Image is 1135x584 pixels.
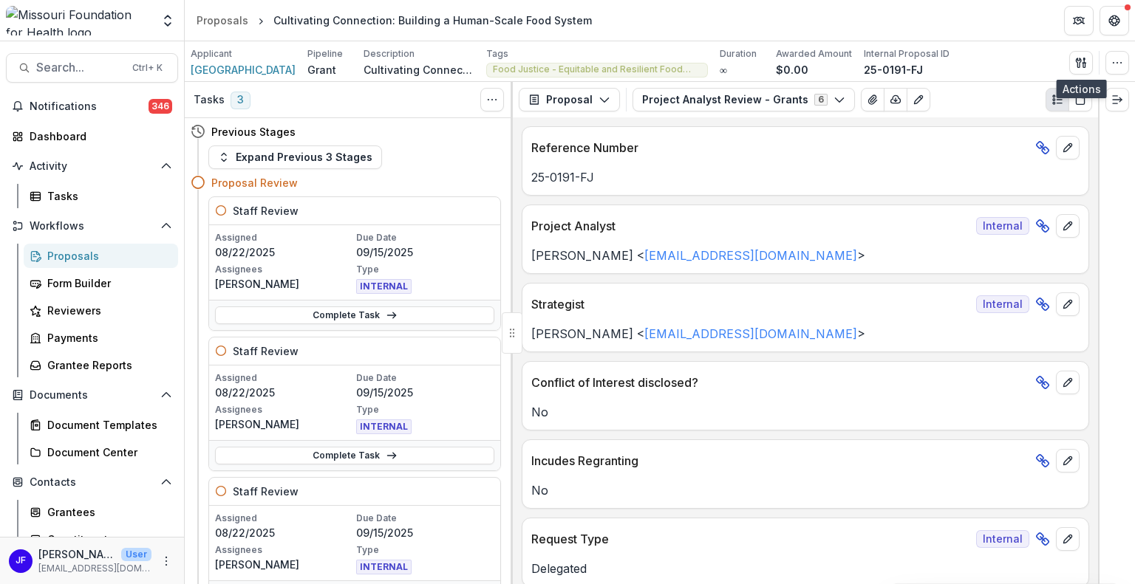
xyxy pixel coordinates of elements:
[531,403,1080,421] p: No
[307,47,343,61] p: Pipeline
[197,13,248,28] div: Proposals
[356,403,494,416] p: Type
[47,444,166,460] div: Document Center
[121,548,151,561] p: User
[47,248,166,264] div: Proposals
[356,525,494,540] p: 09/15/2025
[233,343,299,359] h5: Staff Review
[6,53,178,83] button: Search...
[233,203,299,219] h5: Staff Review
[6,470,178,494] button: Open Contacts
[531,481,1080,499] p: No
[720,62,727,78] p: ∞
[644,248,857,263] a: [EMAIL_ADDRESS][DOMAIN_NAME]
[531,168,1080,186] p: 25-0191-FJ
[47,504,166,520] div: Grantees
[356,263,494,276] p: Type
[38,562,151,575] p: [EMAIL_ADDRESS][DOMAIN_NAME]
[356,419,412,434] span: INTERNAL
[531,374,1029,391] p: Conflict of Interest disclosed?
[493,64,701,75] span: Food Justice - Equitable and Resilient Food Systems
[215,416,353,432] p: [PERSON_NAME]
[24,500,178,524] a: Grantees
[231,92,250,109] span: 3
[356,231,494,244] p: Due Date
[47,303,166,318] div: Reviewers
[30,128,166,144] div: Dashboard
[861,88,885,111] button: View Attached Files
[30,100,149,113] span: Notifications
[191,10,598,31] nav: breadcrumb
[1056,214,1080,238] button: edit
[16,556,26,566] div: Jean Freeman-Crawford
[24,353,178,377] a: Grantee Reports
[215,231,353,244] p: Assigned
[633,88,855,111] button: Project Analyst Review - Grants6
[6,214,178,238] button: Open Workflows
[864,62,923,78] p: 25-0191-FJ
[157,552,175,570] button: More
[215,276,353,292] p: [PERSON_NAME]
[356,371,494,385] p: Due Date
[211,175,298,190] h4: Proposal Review
[211,124,296,140] h4: Previous Stages
[864,47,950,61] p: Internal Proposal ID
[519,88,620,111] button: Proposal
[1056,449,1080,473] button: edit
[356,560,412,574] span: INTERNAL
[356,279,412,294] span: INTERNAL
[1046,88,1069,111] button: Plaintext view
[24,184,178,208] a: Tasks
[531,452,1029,470] p: Incudes Regranting
[30,476,154,489] span: Contacts
[356,543,494,557] p: Type
[36,61,123,75] span: Search...
[47,330,166,346] div: Payments
[215,371,353,385] p: Assigned
[215,306,494,324] a: Complete Task
[47,357,166,373] div: Grantee Reports
[30,160,154,173] span: Activity
[149,99,172,114] span: 346
[191,62,296,78] span: [GEOGRAPHIC_DATA]
[47,188,166,204] div: Tasks
[215,263,353,276] p: Assignees
[907,88,930,111] button: Edit as form
[1056,371,1080,394] button: edit
[24,326,178,350] a: Payments
[1105,88,1129,111] button: Expand right
[24,244,178,268] a: Proposals
[273,13,592,28] div: Cultivating Connection: Building a Human-Scale Food System
[1068,88,1092,111] button: PDF view
[720,47,757,61] p: Duration
[191,47,232,61] p: Applicant
[776,62,808,78] p: $0.00
[6,154,178,178] button: Open Activity
[486,47,508,61] p: Tags
[215,525,353,540] p: 08/22/2025
[356,244,494,260] p: 09/15/2025
[356,385,494,400] p: 09/15/2025
[1064,6,1094,35] button: Partners
[531,530,970,548] p: Request Type
[776,47,852,61] p: Awarded Amount
[480,88,504,111] button: Toggle View Cancelled Tasks
[1056,527,1080,551] button: edit
[233,484,299,499] h5: Staff Review
[30,389,154,402] span: Documents
[215,543,353,557] p: Assignees
[531,139,1029,157] p: Reference Number
[215,557,353,572] p: [PERSON_NAME]
[47,275,166,291] div: Form Builder
[1056,136,1080,159] button: edit
[215,512,353,525] p: Assigned
[208,145,382,169] button: Expand Previous 3 Stages
[6,95,178,118] button: Notifications346
[191,10,254,31] a: Proposals
[24,271,178,295] a: Form Builder
[531,295,970,313] p: Strategist
[6,383,178,407] button: Open Documents
[644,326,857,341] a: [EMAIL_ADDRESS][DOMAIN_NAME]
[531,560,1080,577] p: Delegated
[6,6,151,35] img: Missouri Foundation for Health logo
